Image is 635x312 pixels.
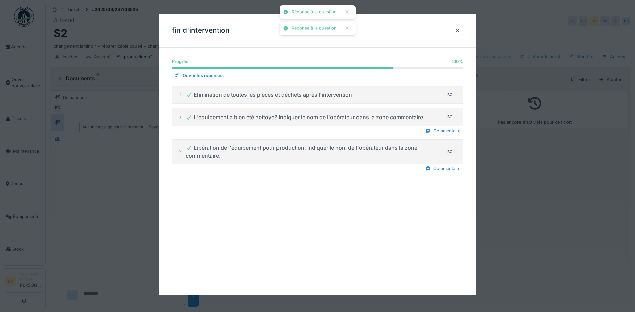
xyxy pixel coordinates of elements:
div: Libération de l'équipement pour production. Indiquer le nom de l'opérateur dans la zone commentaire. [186,144,443,160]
div: Commentaire [423,164,463,173]
div: BC [445,147,455,156]
div: Progrès [172,58,188,65]
div: 100 % [452,58,463,65]
div: L'équipement a bien été nettoyé? Indiquer le nom de l'opérateur dans la zone commentaire [186,113,423,121]
div: Réponse à la question [292,9,337,15]
progress: 100 % [172,67,463,69]
div: BC [445,112,455,122]
div: Réponse à la question [292,26,337,31]
div: Elimination de toutes les pièces et déchets après l'intervention [186,91,352,99]
div: BC [445,90,455,99]
div: Commentaire [423,126,463,135]
div: Ouvrir les réponses [172,71,226,80]
summary: L'équipement a bien été nettoyé? Indiquer le nom de l'opérateur dans la zone commentaireBC [175,111,460,123]
summary: Libération de l'équipement pour production. Indiquer le nom de l'opérateur dans la zone commentai... [175,142,460,161]
summary: Elimination de toutes les pièces et déchets après l'interventionBC [175,89,460,101]
h3: fin d'intervention [172,26,230,35]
